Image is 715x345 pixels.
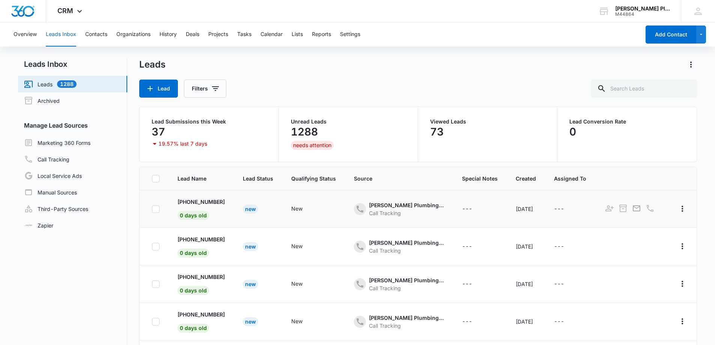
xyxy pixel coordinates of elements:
[618,203,628,214] button: Archive
[554,280,578,289] div: - - Select to Edit Field
[243,175,273,182] span: Lead Status
[462,280,486,289] div: - - Select to Edit Field
[178,235,225,243] p: [PHONE_NUMBER]
[57,7,73,15] span: CRM
[554,317,578,326] div: - - Select to Edit Field
[186,23,199,47] button: Deals
[462,317,472,326] div: ---
[569,126,576,138] p: 0
[243,318,258,325] a: New
[178,249,209,258] span: 0 days old
[462,242,472,251] div: ---
[24,155,69,164] a: Call Tracking
[85,23,107,47] button: Contacts
[291,317,303,325] div: New
[14,23,37,47] button: Overview
[291,175,336,182] span: Qualifying Status
[24,171,82,180] a: Local Service Ads
[24,188,77,197] a: Manual Sources
[243,206,258,212] a: New
[462,317,486,326] div: - - Select to Edit Field
[685,59,697,71] button: Actions
[554,205,578,214] div: - - Select to Edit Field
[178,175,225,182] span: Lead Name
[243,242,258,251] div: New
[516,175,536,182] span: Created
[178,198,225,206] p: [PHONE_NUMBER]
[676,278,688,290] button: Actions
[554,242,578,251] div: - - Select to Edit Field
[243,205,258,214] div: New
[615,12,670,17] div: account id
[554,175,586,182] span: Assigned To
[604,203,615,214] button: Add as Contact
[369,284,444,292] div: Call Tracking
[291,280,303,288] div: New
[178,273,225,294] a: [PHONE_NUMBER]0 days old
[369,247,444,255] div: Call Tracking
[291,126,318,138] p: 1288
[292,23,303,47] button: Lists
[24,138,90,147] a: Marketing 360 Forms
[645,203,655,214] button: Call
[615,6,670,12] div: account name
[676,240,688,252] button: Actions
[676,315,688,327] button: Actions
[243,281,258,287] a: New
[676,203,688,215] button: Actions
[554,280,564,289] div: ---
[178,235,225,256] a: [PHONE_NUMBER]0 days old
[178,273,225,281] p: [PHONE_NUMBER]
[291,119,406,124] p: Unread Leads
[354,175,444,182] span: Source
[243,317,258,326] div: New
[291,242,303,250] div: New
[24,204,88,213] a: Third-Party Sources
[462,242,486,251] div: - - Select to Edit Field
[430,119,545,124] p: Viewed Leads
[462,175,498,182] span: Special Notes
[291,205,303,212] div: New
[369,276,444,284] div: [PERSON_NAME] Plumbing - Ads
[340,23,360,47] button: Settings
[516,243,536,250] div: [DATE]
[24,80,77,89] a: Leads1288
[139,80,178,98] button: Lead
[591,80,697,98] input: Search Leads
[18,59,127,70] h2: Leads Inbox
[369,322,444,330] div: Call Tracking
[462,280,472,289] div: ---
[291,141,334,150] div: needs attention
[24,96,60,105] a: Archived
[291,242,316,251] div: - - Select to Edit Field
[184,80,226,98] button: Filters
[554,242,564,251] div: ---
[516,280,536,288] div: [DATE]
[291,205,316,214] div: - - Select to Edit Field
[645,208,655,214] a: Call
[160,23,177,47] button: History
[178,324,209,333] span: 0 days old
[516,205,536,213] div: [DATE]
[116,23,151,47] button: Organizations
[369,201,444,209] div: [PERSON_NAME] Plumbing - Ads
[178,198,225,218] a: [PHONE_NUMBER]0 days old
[178,286,209,295] span: 0 days old
[243,280,258,289] div: New
[646,26,696,44] button: Add Contact
[462,205,486,214] div: - - Select to Edit Field
[554,205,564,214] div: ---
[260,23,283,47] button: Calendar
[312,23,331,47] button: Reports
[243,243,258,250] a: New
[178,310,225,331] a: [PHONE_NUMBER]0 days old
[430,126,444,138] p: 73
[369,239,444,247] div: [PERSON_NAME] Plumbing - Ads
[178,211,209,220] span: 0 days old
[46,23,76,47] button: Leads Inbox
[152,126,165,138] p: 37
[369,209,444,217] div: Call Tracking
[208,23,228,47] button: Projects
[24,221,53,229] a: Zapier
[569,119,685,124] p: Lead Conversion Rate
